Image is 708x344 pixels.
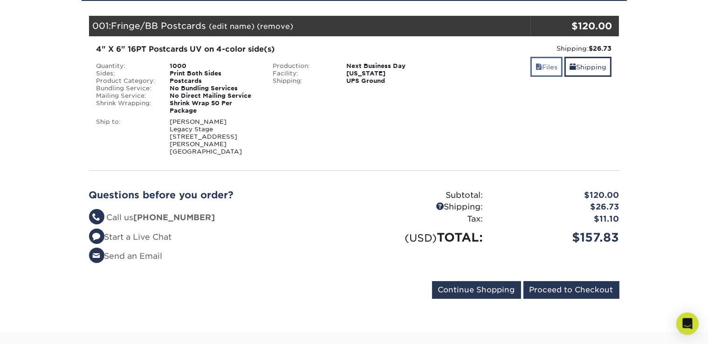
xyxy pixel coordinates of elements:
[676,312,699,335] div: Open Intercom Messenger
[89,232,172,242] a: Start a Live Chat
[266,77,339,85] div: Shipping:
[564,57,612,77] a: Shipping
[163,85,266,92] div: No Bundling Services
[432,281,521,299] input: Continue Shopping
[339,62,442,70] div: Next Business Day
[523,281,619,299] input: Proceed to Checkout
[89,16,531,36] div: 001:
[89,212,347,224] li: Call us
[570,63,576,71] span: shipping
[89,70,163,77] div: Sides:
[163,118,266,155] div: [PERSON_NAME] Legacy Stage [STREET_ADDRESS][PERSON_NAME] [GEOGRAPHIC_DATA]
[163,70,266,77] div: Print Both Sides
[339,70,442,77] div: [US_STATE]
[589,45,612,52] strong: $26.73
[266,62,339,70] div: Production:
[536,63,542,71] span: files
[354,201,490,213] div: Shipping:
[530,57,563,77] a: Files
[89,118,163,155] div: Ship to:
[89,77,163,85] div: Product Category:
[490,201,626,213] div: $26.73
[531,19,612,33] div: $120.00
[163,77,266,85] div: Postcards
[490,189,626,202] div: $120.00
[209,22,255,31] a: (edit name)
[490,213,626,225] div: $11.10
[339,77,442,85] div: UPS Ground
[2,316,79,341] iframe: Google Customer Reviews
[89,251,163,261] a: Send an Email
[449,44,612,53] div: Shipping:
[134,213,215,222] strong: [PHONE_NUMBER]
[89,189,347,201] h2: Questions before you order?
[163,62,266,70] div: 1000
[354,189,490,202] div: Subtotal:
[354,229,490,246] div: TOTAL:
[111,20,206,31] span: Fringe/BB Postcards
[89,92,163,100] div: Mailing Service:
[354,213,490,225] div: Tax:
[163,92,266,100] div: No Direct Mailing Service
[257,22,294,31] a: (remove)
[163,100,266,115] div: Shrink Wrap 50 Per Package
[490,229,626,246] div: $157.83
[89,85,163,92] div: Bundling Service:
[89,100,163,115] div: Shrink Wrapping:
[96,44,435,55] div: 4" X 6" 16PT Postcards UV on 4-color side(s)
[266,70,339,77] div: Facility:
[89,62,163,70] div: Quantity:
[405,232,437,244] small: (USD)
